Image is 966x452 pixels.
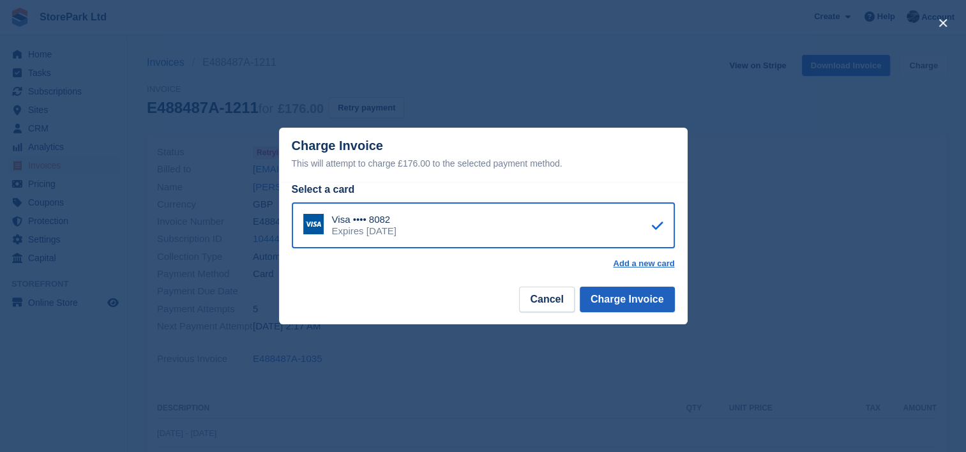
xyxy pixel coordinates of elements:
[580,287,675,312] button: Charge Invoice
[303,214,324,234] img: Visa Logo
[332,214,396,225] div: Visa •••• 8082
[292,182,675,197] div: Select a card
[613,259,674,269] a: Add a new card
[292,139,675,171] div: Charge Invoice
[292,156,675,171] div: This will attempt to charge £176.00 to the selected payment method.
[332,225,396,237] div: Expires [DATE]
[519,287,574,312] button: Cancel
[933,13,953,33] button: close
